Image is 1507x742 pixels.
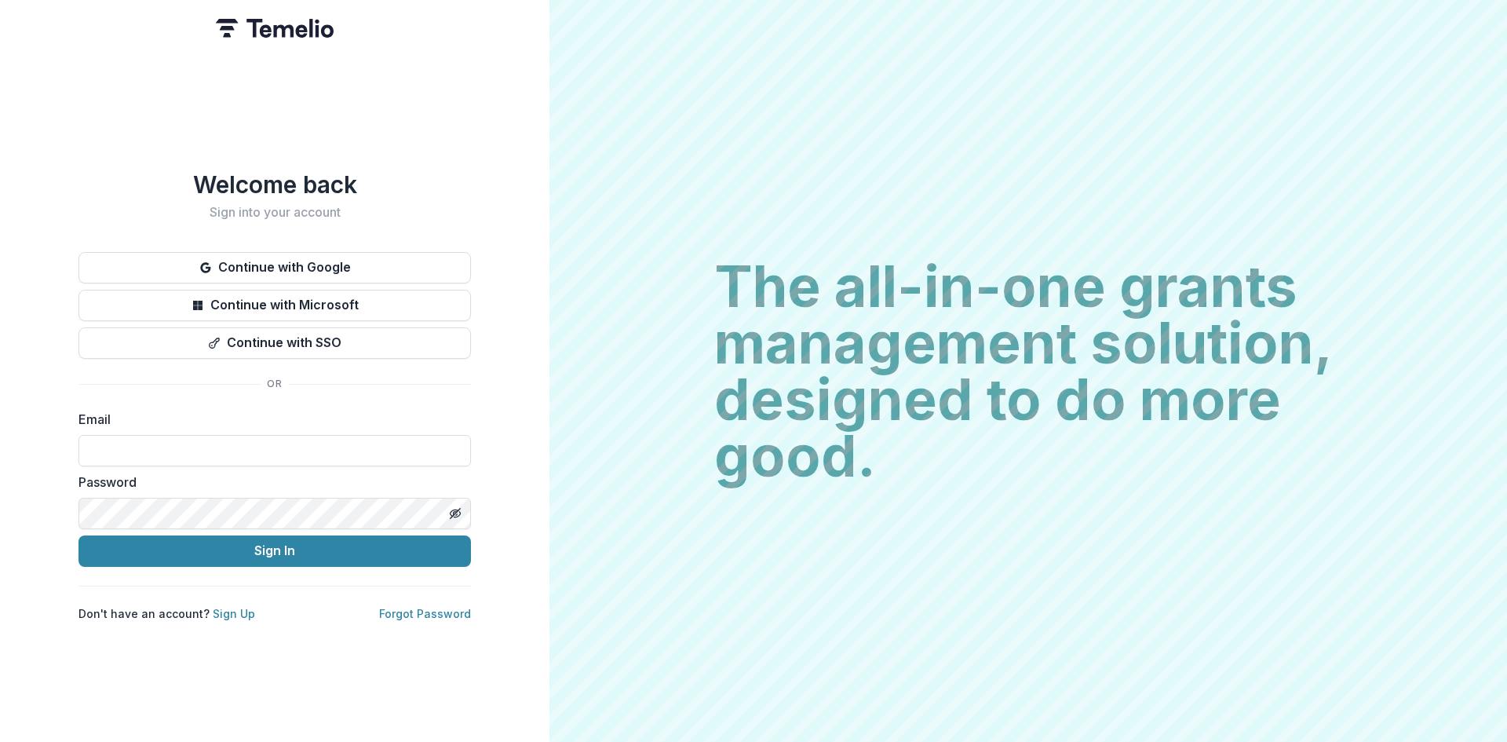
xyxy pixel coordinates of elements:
button: Continue with Microsoft [78,290,471,321]
button: Continue with Google [78,252,471,283]
button: Sign In [78,535,471,567]
img: Temelio [216,19,334,38]
button: Toggle password visibility [443,501,468,526]
a: Forgot Password [379,607,471,620]
label: Email [78,410,462,429]
a: Sign Up [213,607,255,620]
h2: Sign into your account [78,205,471,220]
button: Continue with SSO [78,327,471,359]
label: Password [78,473,462,492]
h1: Welcome back [78,170,471,199]
p: Don't have an account? [78,605,255,622]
